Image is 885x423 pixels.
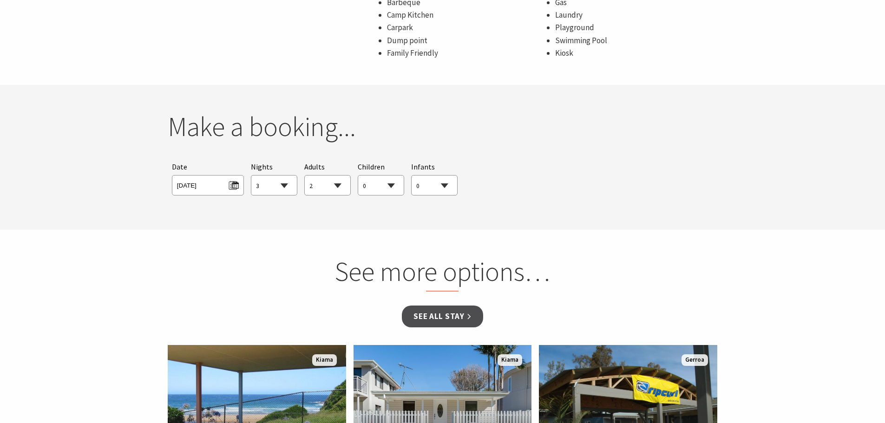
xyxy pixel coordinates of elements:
a: See all Stay [402,306,483,327]
li: Playground [555,21,714,34]
h2: See more options… [265,255,620,292]
span: Adults [304,162,325,171]
li: Family Friendly [387,47,546,59]
li: Camp Kitchen [387,9,546,21]
li: Carpark [387,21,546,34]
span: Children [358,162,385,171]
span: Date [172,162,187,171]
li: Dump point [387,34,546,47]
li: Kiosk [555,47,714,59]
div: Choose a number of nights [251,161,297,196]
span: [DATE] [177,178,239,190]
div: Please choose your desired arrival date [172,161,244,196]
li: Laundry [555,9,714,21]
span: Kiama [498,354,522,366]
h2: Make a booking... [168,111,718,143]
span: Nights [251,161,273,173]
span: Infants [411,162,435,171]
li: Swimming Pool [555,34,714,47]
span: Kiama [312,354,337,366]
span: Gerroa [682,354,708,366]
